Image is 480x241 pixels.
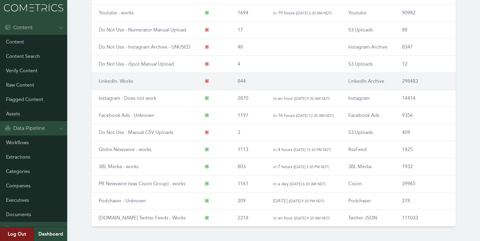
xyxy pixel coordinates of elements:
[341,124,395,141] td: S3 Uploads
[273,197,334,204] p: [DATE]
[99,112,154,118] a: Facebook Ads - Unknown
[230,141,265,158] td: 1113
[289,199,324,203] span: ( [DATE] 9:30 PM NDT )
[273,214,334,222] p: in an hour
[99,215,186,221] a: [DOMAIN_NAME] Twitter Feeds - Works
[296,11,332,15] span: ( [DATE] 3:30 AM NDT )
[230,4,265,22] td: 1694
[341,4,395,22] td: Youtube
[34,227,67,241] a: Dashboard
[341,141,395,158] td: RssFeed
[395,22,456,39] td: 88
[273,9,334,16] p: in 19 hours
[395,39,456,56] td: 8347
[273,163,334,170] p: in 7 hours
[341,39,395,56] td: Instagram Archive
[99,44,190,50] a: Do Not Use - Instagram Archive - UNUSED
[395,4,456,22] td: 90982
[99,78,133,84] a: LinkedIn- Works
[395,73,456,90] td: 298483
[99,198,146,204] a: Podchaser - Unknown
[99,181,185,186] a: PR Newswire (was Cision Group) - works
[341,158,395,175] td: 3BL Media
[395,158,456,175] td: 1932
[5,24,33,31] div: Content
[99,95,156,101] a: Instagram - Does not work
[290,182,326,186] span: ( [DATE] 6:30 AM NDT )
[293,165,329,169] span: ( [DATE] 3:30 PM NDT )
[99,129,173,135] a: Do Not Use - Manual CSV Uploads
[230,73,265,90] td: 844
[230,210,265,227] td: 2218
[273,180,334,187] p: in a day
[99,27,186,33] a: Do Not Use - Numerator Manual Upload
[341,22,395,39] td: S3 Uploads
[99,10,134,16] a: Youtube - works
[293,147,331,152] span: ( [DATE] 12:30 PM NDT )
[99,61,174,67] a: Do Not Use - iSpot Manual Upload
[273,95,334,102] p: in an hour
[230,22,265,39] td: 17
[395,107,456,124] td: 9356
[230,124,265,141] td: 3
[273,112,334,119] p: in 16 hours
[5,125,45,132] div: Data Pipeline
[341,56,395,73] td: S3 Uploads
[230,107,265,124] td: 1197
[99,164,139,169] a: 3BL Media - works
[296,113,334,118] span: ( [DATE] 12:30 AM NDT )
[395,192,456,210] td: 278
[230,192,265,210] td: 209
[294,96,330,101] span: ( [DATE] 9:30 AM NDT )
[5,225,29,233] div: Admin
[230,175,265,192] td: 1161
[395,124,456,141] td: 409
[395,210,456,227] td: 111033
[230,56,265,73] td: 4
[99,147,151,152] a: Globe Newswire - works
[341,107,395,124] td: Facebook Ads
[395,175,456,192] td: 39965
[341,192,395,210] td: Podchaser
[341,73,395,90] td: LinkedIn Archive
[341,90,395,107] td: Instagram
[230,39,265,56] td: 48
[395,141,456,158] td: 1425
[230,90,265,107] td: 2870
[294,216,330,220] span: ( [DATE] 9:30 AM NDT )
[273,146,334,153] p: in 4 hours
[395,90,456,107] td: 14414
[341,210,395,227] td: Twitter JSON
[395,56,456,73] td: 12
[341,175,395,192] td: Cision
[230,158,265,175] td: 803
